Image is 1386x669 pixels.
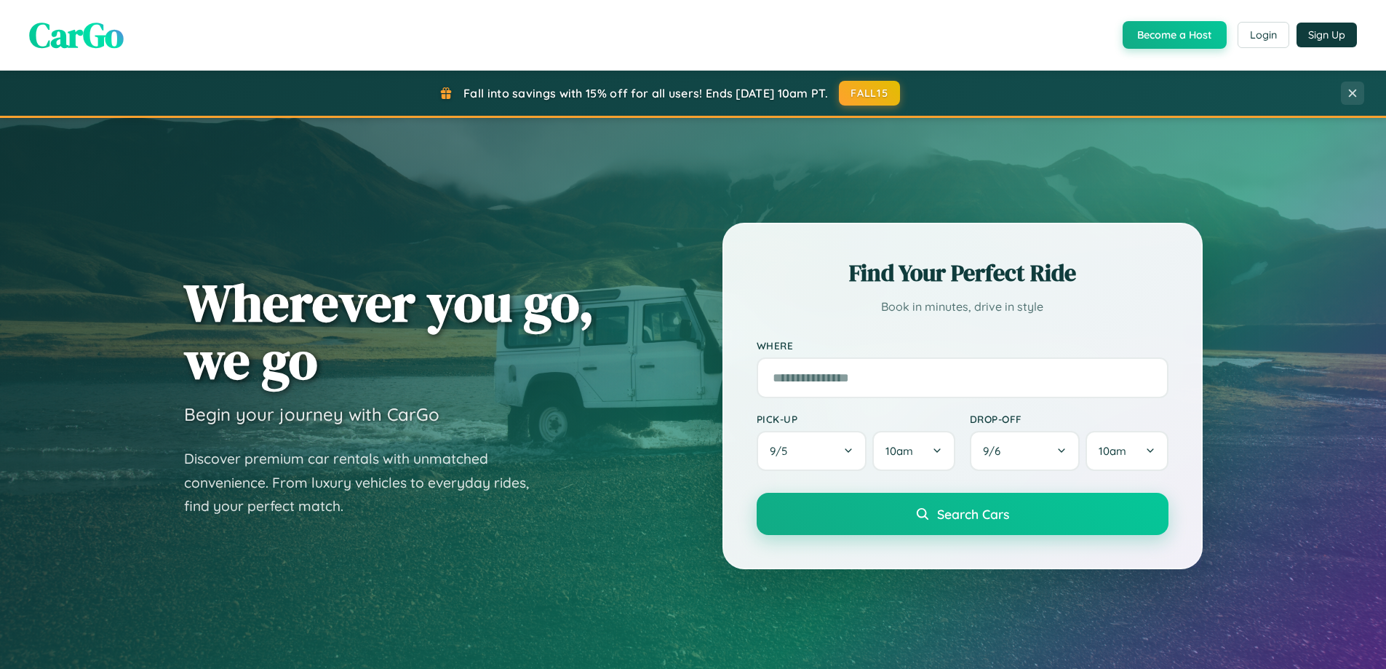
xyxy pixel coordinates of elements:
[757,296,1168,317] p: Book in minutes, drive in style
[839,81,900,106] button: FALL15
[1297,23,1357,47] button: Sign Up
[757,431,867,471] button: 9/5
[970,431,1080,471] button: 9/6
[184,447,548,518] p: Discover premium car rentals with unmatched convenience. From luxury vehicles to everyday rides, ...
[184,403,439,425] h3: Begin your journey with CarGo
[463,86,828,100] span: Fall into savings with 15% off for all users! Ends [DATE] 10am PT.
[757,339,1168,352] label: Where
[757,493,1168,535] button: Search Cars
[29,11,124,59] span: CarGo
[970,413,1168,425] label: Drop-off
[983,444,1008,458] span: 9 / 6
[757,257,1168,289] h2: Find Your Perfect Ride
[1086,431,1168,471] button: 10am
[1238,22,1289,48] button: Login
[872,431,955,471] button: 10am
[937,506,1009,522] span: Search Cars
[885,444,913,458] span: 10am
[1123,21,1227,49] button: Become a Host
[757,413,955,425] label: Pick-up
[770,444,794,458] span: 9 / 5
[184,274,594,389] h1: Wherever you go, we go
[1099,444,1126,458] span: 10am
